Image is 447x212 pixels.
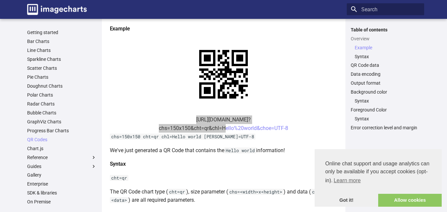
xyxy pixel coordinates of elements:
a: Polar Charts [27,92,97,98]
code: chs=<width>x<height> [228,189,284,195]
a: Gallery [27,172,97,178]
a: QR Code data [351,62,420,68]
a: Error correction level and margin [351,125,420,131]
code: cht=qr [168,189,186,195]
label: Reference [27,154,97,160]
a: Background color [351,89,420,95]
a: Data encoding [351,71,420,77]
a: allow cookies [378,194,442,207]
a: Overview [351,36,420,42]
nav: Foreground Color [351,116,420,122]
a: Foreground Color [351,107,420,113]
code: cht=qr [110,175,128,181]
img: chart [188,38,259,110]
a: dismiss cookie message [315,194,378,207]
a: Syntax [355,54,420,60]
a: Syntax [355,98,420,104]
span: Online chat support and usage analytics can only be available if you accept cookies (opt-in). [325,160,431,186]
input: Search [347,3,424,15]
a: Enterprise [27,181,97,187]
a: Line Charts [27,47,97,53]
a: Chart.js [27,146,97,151]
label: Guides [27,163,97,169]
nav: Background color [351,98,420,104]
a: SDK & libraries [27,190,97,196]
a: Output format [351,80,420,86]
code: chs=150x150 cht=qr chl=Hello world [PERSON_NAME]=UTF-8 [110,134,255,140]
a: Progress Bar Charts [27,128,97,134]
a: [URL][DOMAIN_NAME]?chs=150x150&cht=qr&chl=Hello%20world&choe=UTF-8 [159,116,288,131]
a: Scatter Charts [27,65,97,71]
a: Example [355,45,420,51]
a: Bar Charts [27,38,97,44]
a: Doughnut Charts [27,83,97,89]
a: QR Codes [27,137,97,143]
h4: Syntax [110,160,337,168]
nav: Table of contents [347,27,424,131]
code: Hello world [224,148,256,153]
p: We've just generated a QR Code that contains the information! [110,146,337,155]
a: Radar Charts [27,101,97,107]
a: On Premise [27,199,97,205]
nav: Overview [351,45,420,60]
a: Syntax [355,116,420,122]
div: cookieconsent [315,149,442,207]
a: GraphViz Charts [27,119,97,125]
img: logo [27,4,87,15]
a: Image-Charts documentation [24,1,89,18]
a: Pie Charts [27,74,97,80]
label: Table of contents [347,27,424,33]
p: The QR Code chart type ( ), size parameter ( ) and data ( ) are all required parameters. [110,188,337,204]
a: Bubble Charts [27,110,97,116]
a: Sparkline Charts [27,56,97,62]
a: Getting started [27,29,97,35]
a: learn more about cookies [333,176,362,186]
h4: Example [110,24,337,33]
